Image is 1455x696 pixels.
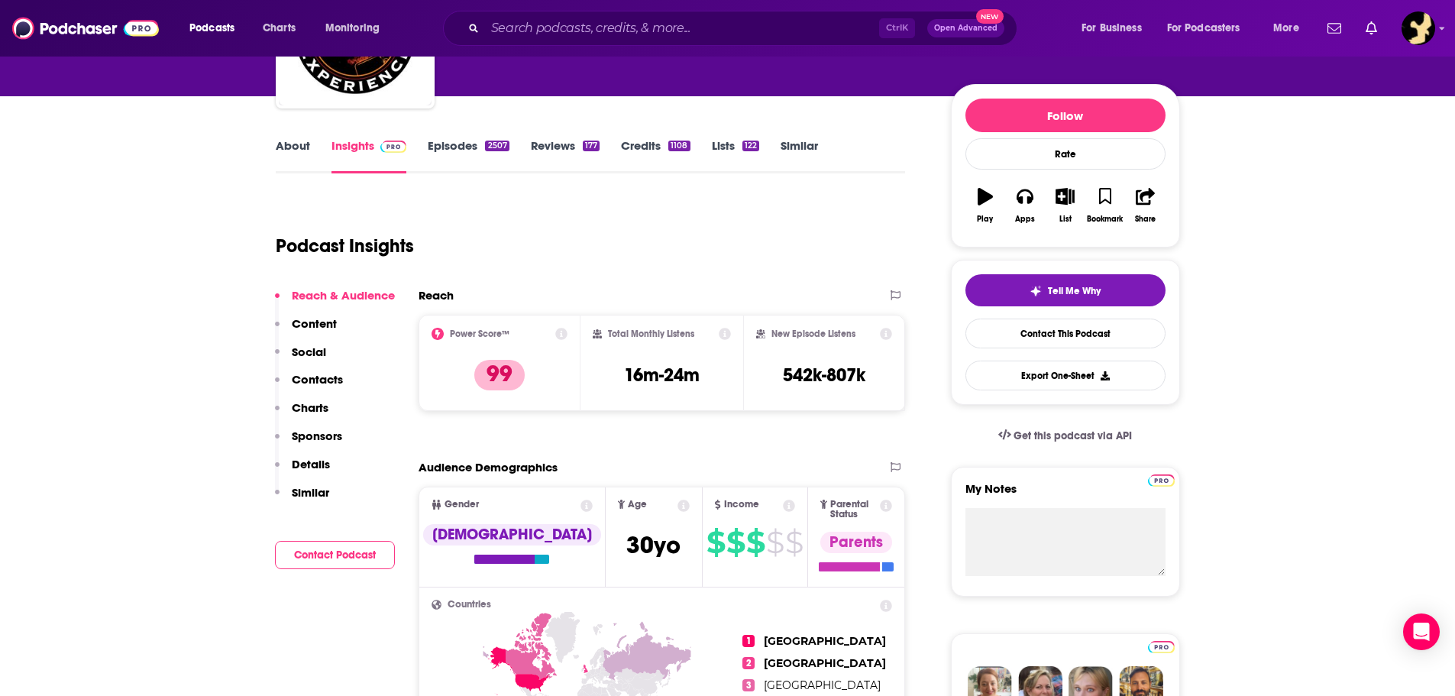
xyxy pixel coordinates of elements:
[742,635,755,647] span: 1
[1148,472,1175,487] a: Pro website
[621,138,690,173] a: Credits1108
[1014,429,1132,442] span: Get this podcast via API
[1148,474,1175,487] img: Podchaser Pro
[830,500,878,520] span: Parental Status
[1148,641,1175,653] img: Podchaser Pro
[1030,285,1042,297] img: tell me why sparkle
[428,138,509,173] a: Episodes2507
[531,138,600,173] a: Reviews177
[771,329,855,339] h2: New Episode Listens
[419,288,454,303] h2: Reach
[1082,18,1142,39] span: For Business
[179,16,254,40] button: open menu
[485,16,879,40] input: Search podcasts, credits, & more...
[275,288,395,316] button: Reach & Audience
[583,141,600,151] div: 177
[726,530,745,555] span: $
[624,364,700,387] h3: 16m-24m
[965,138,1166,170] div: Rate
[275,541,395,569] button: Contact Podcast
[1015,215,1035,224] div: Apps
[276,138,310,173] a: About
[976,9,1004,24] span: New
[724,500,759,510] span: Income
[276,235,414,257] h1: Podcast Insights
[1402,11,1435,45] img: User Profile
[1321,15,1347,41] a: Show notifications dropdown
[292,345,326,359] p: Social
[965,319,1166,348] a: Contact This Podcast
[1263,16,1318,40] button: open menu
[977,215,993,224] div: Play
[781,138,818,173] a: Similar
[608,329,694,339] h2: Total Monthly Listens
[879,18,915,38] span: Ctrl K
[820,532,892,553] div: Parents
[1402,11,1435,45] button: Show profile menu
[628,500,647,510] span: Age
[423,524,601,545] div: [DEMOGRAPHIC_DATA]
[626,530,681,560] span: 30 yo
[1148,639,1175,653] a: Pro website
[1087,215,1123,224] div: Bookmark
[742,141,759,151] div: 122
[927,19,1004,37] button: Open AdvancedNew
[764,678,881,692] span: [GEOGRAPHIC_DATA]
[764,656,886,670] span: [GEOGRAPHIC_DATA]
[1059,215,1072,224] div: List
[986,417,1145,455] a: Get this podcast via API
[292,288,395,303] p: Reach & Audience
[934,24,997,32] span: Open Advanced
[275,372,343,400] button: Contacts
[275,400,328,429] button: Charts
[764,634,886,648] span: [GEOGRAPHIC_DATA]
[292,457,330,471] p: Details
[785,530,803,555] span: $
[474,360,525,390] p: 99
[965,99,1166,132] button: Follow
[965,481,1166,508] label: My Notes
[1048,285,1101,297] span: Tell Me Why
[965,178,1005,233] button: Play
[445,500,479,510] span: Gender
[746,530,765,555] span: $
[315,16,399,40] button: open menu
[1125,178,1165,233] button: Share
[1360,15,1383,41] a: Show notifications dropdown
[965,361,1166,390] button: Export One-Sheet
[292,400,328,415] p: Charts
[1273,18,1299,39] span: More
[253,16,305,40] a: Charts
[275,457,330,485] button: Details
[275,485,329,513] button: Similar
[275,429,342,457] button: Sponsors
[766,530,784,555] span: $
[1167,18,1240,39] span: For Podcasters
[1071,16,1161,40] button: open menu
[331,138,407,173] a: InsightsPodchaser Pro
[380,141,407,153] img: Podchaser Pro
[1403,613,1440,650] div: Open Intercom Messenger
[292,429,342,443] p: Sponsors
[419,460,558,474] h2: Audience Demographics
[325,18,380,39] span: Monitoring
[450,329,509,339] h2: Power Score™
[485,141,509,151] div: 2507
[275,316,337,345] button: Content
[263,18,296,39] span: Charts
[742,679,755,691] span: 3
[275,345,326,373] button: Social
[292,316,337,331] p: Content
[448,600,491,610] span: Countries
[712,138,759,173] a: Lists122
[1085,178,1125,233] button: Bookmark
[783,364,865,387] h3: 542k-807k
[668,141,690,151] div: 1108
[189,18,234,39] span: Podcasts
[458,11,1032,46] div: Search podcasts, credits, & more...
[1135,215,1156,224] div: Share
[1157,16,1263,40] button: open menu
[12,14,159,43] img: Podchaser - Follow, Share and Rate Podcasts
[1045,178,1085,233] button: List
